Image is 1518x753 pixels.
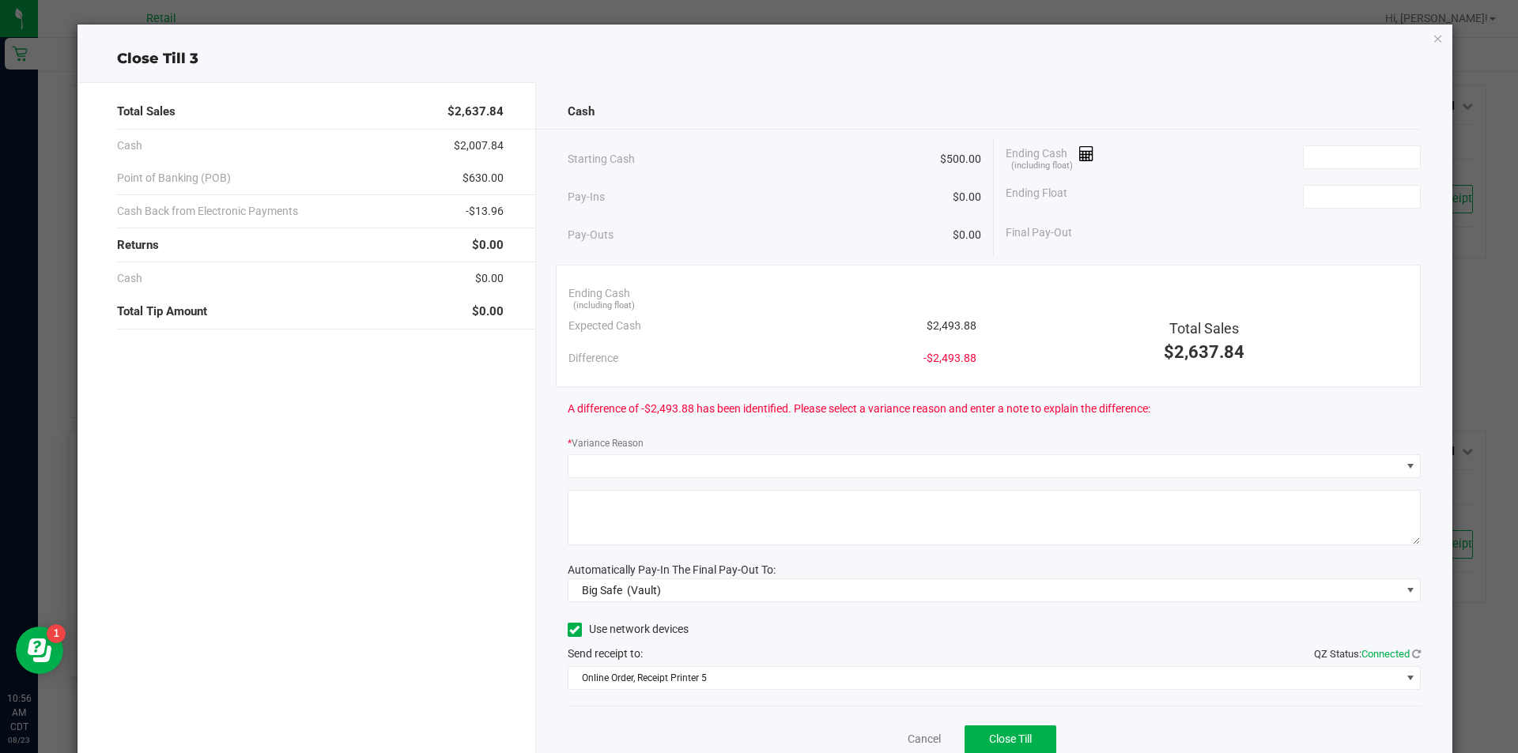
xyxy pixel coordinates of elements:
span: Online Order, Receipt Printer 5 [568,667,1401,689]
span: (including float) [573,299,635,313]
span: $2,493.88 [927,318,976,334]
span: Big Safe [582,584,622,597]
span: Ending Cash [1006,145,1094,169]
span: Starting Cash [568,151,635,168]
span: Total Tip Amount [117,303,207,321]
span: Connected [1361,648,1410,660]
span: Ending Float [1006,185,1067,209]
span: Point of Banking (POB) [117,170,231,186]
span: $0.00 [953,227,981,243]
span: Pay-Outs [568,227,614,243]
label: Use network devices [568,621,689,638]
span: Ending Cash [568,285,630,302]
a: Cancel [908,731,941,747]
span: $2,007.84 [454,137,504,154]
span: Difference [568,350,618,367]
span: Automatically Pay-In The Final Pay-Out To: [568,563,776,576]
span: Final Pay-Out [1006,224,1072,241]
span: $2,637.84 [1164,342,1244,362]
span: $0.00 [475,270,504,287]
span: Cash [568,103,595,121]
span: Cash [117,137,142,154]
span: $630.00 [463,170,504,186]
span: Cash [117,270,142,287]
span: QZ Status: [1314,648,1421,660]
span: $0.00 [472,236,504,254]
span: $0.00 [472,303,504,321]
div: Close Till 3 [77,48,1453,70]
span: $0.00 [953,189,981,205]
span: Expected Cash [568,318,641,334]
span: Cash Back from Electronic Payments [117,203,298,220]
span: $2,637.84 [447,103,504,121]
span: (including float) [1011,160,1073,173]
span: (Vault) [627,584,661,597]
span: Total Sales [117,103,176,121]
span: $500.00 [940,151,981,168]
iframe: Resource center unread badge [47,624,66,643]
div: Returns [117,228,504,262]
span: -$2,493.88 [923,350,976,367]
span: A difference of -$2,493.88 has been identified. Please select a variance reason and enter a note ... [568,401,1150,417]
iframe: Resource center [16,627,63,674]
span: -$13.96 [466,203,504,220]
span: Close Till [989,732,1032,745]
span: Total Sales [1169,320,1239,337]
span: Send receipt to: [568,647,643,660]
label: Variance Reason [568,436,644,450]
span: Pay-Ins [568,189,605,205]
